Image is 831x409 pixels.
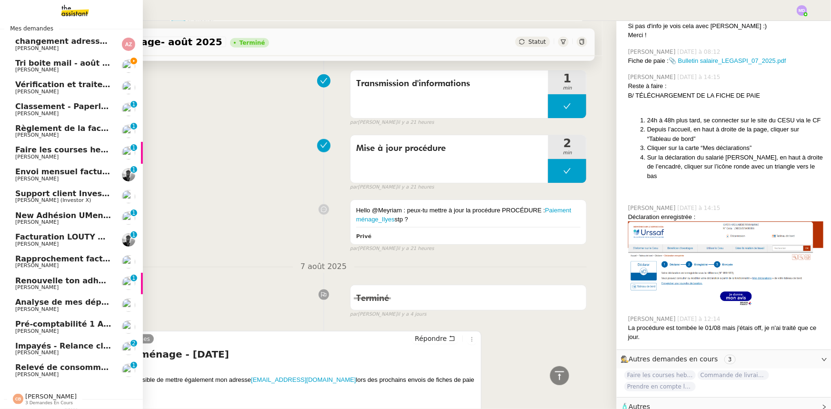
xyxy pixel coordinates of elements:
[356,206,581,224] div: Hello @Meyriam : peux-tu mettre à jour la procédure PROCÉDURE : stp ?
[724,355,736,364] nz-tag: 3
[15,89,59,95] span: [PERSON_NAME]
[628,212,823,222] div: Déclaration enregistrée :
[130,166,137,173] nz-badge-sup: 1
[122,320,135,334] img: users%2FrssbVgR8pSYriYNmUDKzQX9syo02%2Favatar%2Fb215b948-7ecd-4adc-935c-e0e4aeaee93e
[13,394,23,404] img: svg
[122,255,135,269] img: users%2FrssbVgR8pSYriYNmUDKzQX9syo02%2Favatar%2Fb215b948-7ecd-4adc-935c-e0e4aeaee93e
[350,195,366,203] span: false
[621,355,740,363] span: 🕵️
[356,141,543,156] span: Mise à jour procédure
[628,48,678,56] span: [PERSON_NAME]
[669,57,786,64] a: 📎 Bulletin salaire_LEGASPI_07_2025.pdf
[350,119,434,127] small: [PERSON_NAME]
[132,340,136,349] p: 2
[15,363,180,372] span: Relevé de consommations - août 2025
[397,310,426,319] span: il y a 4 jours
[397,183,434,191] span: il y a 21 heures
[628,81,823,91] div: Reste à faire :
[350,66,366,73] span: false
[647,116,823,125] li: 24h à 48h plus tard, se connecter sur le site du CESU via le CF
[15,284,59,290] span: [PERSON_NAME]
[15,145,157,154] span: Faire les courses hebdomadaires
[130,340,137,347] nz-badge-sup: 2
[130,123,137,130] nz-badge-sup: 1
[415,334,447,343] span: Répondre
[15,59,123,68] span: Tri boite mail - août 2025
[647,125,823,143] li: Depuis l’accueil, en haut à droite de la page, cliquer sur “Tableau de bord”
[122,342,135,355] img: users%2FlYQRlXr5PqQcMLrwReJQXYQRRED2%2Favatar%2F8da5697c-73dd-43c4-b23a-af95f04560b4
[628,30,823,40] div: Merci !
[350,245,434,253] small: [PERSON_NAME]
[15,37,193,46] span: changement adresse et activités sur Kbis
[130,231,137,238] nz-badge-sup: 1
[397,245,434,253] span: il y a 21 heures
[130,209,137,216] nz-badge-sup: 1
[15,319,192,329] span: Pré-comptabilité 1 ADDINGWELL - [DATE]
[411,333,459,344] button: Répondre
[15,211,204,220] span: New Adhésion UMento Sans paiement Entry
[624,370,696,380] span: Faire les courses hebdomadaires
[628,323,823,342] div: La procédure est tombée le 01/08 mais j'étais off, je n'ai traité que ce jour.
[122,125,135,138] img: users%2FHIWaaSoTa5U8ssS5t403NQMyZZE3%2Favatar%2Fa4be050e-05fa-4f28-bbe7-e7e8e4788720
[15,67,59,73] span: [PERSON_NAME]
[138,336,150,342] span: Ines
[15,371,59,378] span: [PERSON_NAME]
[350,183,434,191] small: [PERSON_NAME]
[678,48,722,56] span: [DATE] à 08:12
[15,189,120,198] span: Support client InvestorX
[617,350,831,369] div: 🕵️Autres demandes en cours 3
[678,73,722,81] span: [DATE] à 14:15
[629,355,718,363] span: Autres demandes en cours
[240,40,265,46] div: Terminé
[628,91,823,100] div: B/ TÉLÉCHARGEMENT DE LA FICHE DE PAIE
[350,310,358,319] span: par
[132,166,136,175] p: 1
[356,294,389,303] span: Terminé
[624,382,696,391] span: Prendre en compte le vol pour la comptabilité
[15,132,59,138] span: [PERSON_NAME]
[132,231,136,240] p: 1
[122,60,135,73] img: users%2F9mvJqJUvllffspLsQzytnd0Nt4c2%2Favatar%2F82da88e3-d90d-4e39-b37d-dcb7941179ae
[548,149,586,157] span: min
[15,80,271,89] span: Vérification et traitement des demandes comptables - 2025
[350,280,366,288] span: false
[25,393,77,400] span: [PERSON_NAME]
[698,370,769,380] span: Commande de livraisons- [DATE]
[15,102,153,111] span: Classement - Paperless - [DATE]
[122,190,135,203] img: users%2FUWPTPKITw0gpiMilXqRXG5g9gXH3%2Favatar%2F405ab820-17f5-49fd-8f81-080694535f4d
[130,144,137,151] nz-badge-sup: 1
[15,241,59,247] span: [PERSON_NAME]
[15,176,59,182] span: [PERSON_NAME]
[15,276,158,285] span: Renouvelle ton adhésion Umento
[130,101,137,108] nz-badge-sup: 1
[628,56,823,66] div: Fiche de paie :
[25,400,73,406] span: 3 demandes en cours
[628,21,823,31] div: Si pas d'info je vois cela avec [PERSON_NAME] :)
[548,84,586,92] span: min
[15,219,59,225] span: [PERSON_NAME]
[293,260,354,273] span: 7 août 2025
[350,130,366,138] span: false
[122,364,135,377] img: users%2FHIWaaSoTa5U8ssS5t403NQMyZZE3%2Favatar%2Fa4be050e-05fa-4f28-bbe7-e7e8e4788720
[132,123,136,131] p: 1
[132,362,136,370] p: 1
[122,146,135,160] img: users%2FSOpzwpywf0ff3GVMrjy6wZgYrbV2%2Favatar%2F1615313811401.jpeg
[548,73,586,84] span: 1
[350,183,358,191] span: par
[122,277,135,290] img: users%2FDBF5gIzOT6MfpzgDQC7eMkIK8iA3%2Favatar%2Fd943ca6c-06ba-4e73-906b-d60e05e423d3
[350,245,358,253] span: par
[15,110,59,117] span: [PERSON_NAME]
[548,138,586,149] span: 2
[628,73,678,81] span: [PERSON_NAME]
[132,101,136,110] p: 1
[132,144,136,153] p: 1
[15,298,184,307] span: Analyse de mes dépenses personnelles
[122,103,135,116] img: users%2FEJPpscVToRMPJlyoRFUBjAA9eTy1%2Favatar%2F9e06dc73-415a-4367-bfb1-024442b6f19c
[15,45,59,51] span: [PERSON_NAME]
[122,299,135,312] img: users%2FERVxZKLGxhVfG9TsREY0WEa9ok42%2Favatar%2Fportrait-563450-crop.jpg
[64,37,222,47] span: Paiement ménage- août 2025
[15,262,59,269] span: [PERSON_NAME]
[15,154,59,160] span: [PERSON_NAME]
[350,119,358,127] span: par
[122,38,135,51] img: svg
